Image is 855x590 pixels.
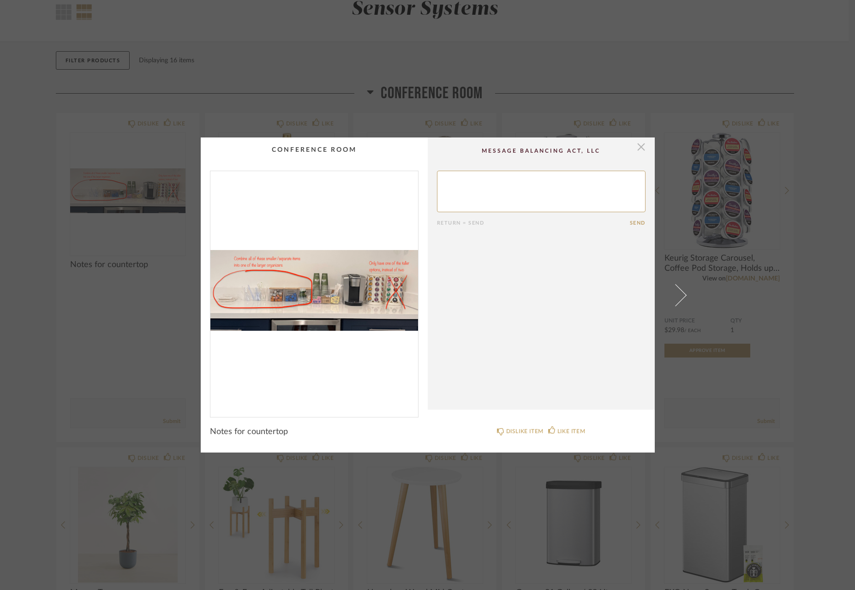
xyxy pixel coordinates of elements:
[506,427,544,436] div: DISLIKE ITEM
[210,171,418,410] img: c65582e8-ba58-4d4b-99b7-a9a0064cd598_1000x1000.jpg
[632,137,651,156] button: Close
[210,427,288,437] span: Notes for countertop
[437,220,630,226] div: Return = Send
[630,220,646,226] button: Send
[210,171,418,410] div: 0
[557,427,585,436] div: LIKE ITEM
